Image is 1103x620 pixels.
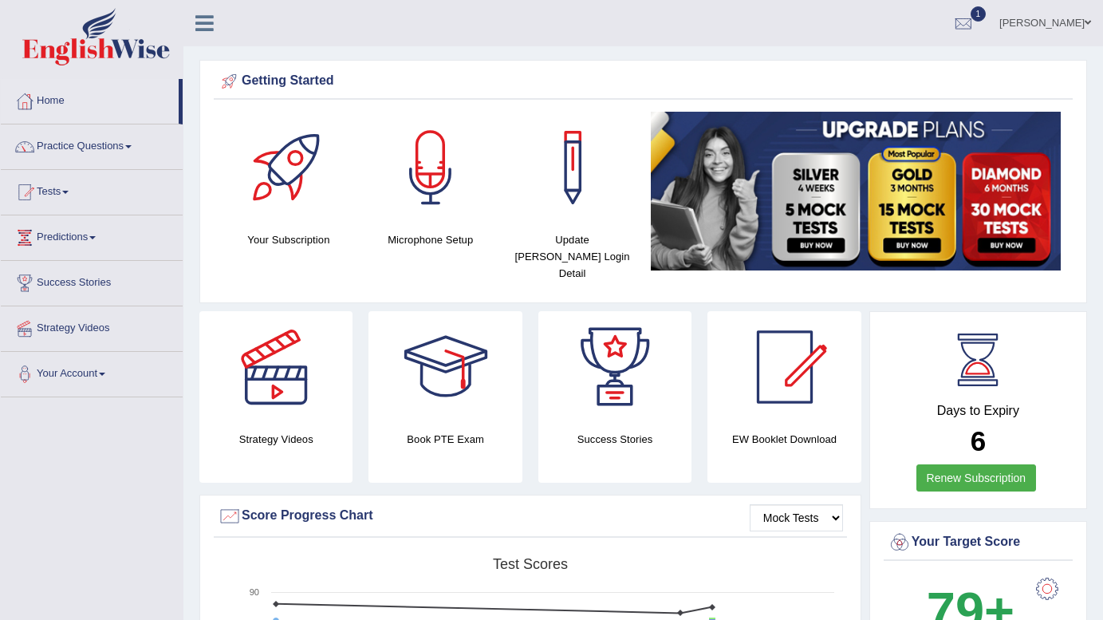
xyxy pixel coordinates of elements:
text: 90 [250,587,259,597]
div: Score Progress Chart [218,504,843,528]
a: Your Account [1,352,183,392]
h4: Your Subscription [226,231,352,248]
b: 6 [971,425,986,456]
h4: Strategy Videos [199,431,353,448]
h4: Success Stories [538,431,691,448]
h4: Book PTE Exam [368,431,522,448]
h4: EW Booklet Download [707,431,861,448]
a: Success Stories [1,261,183,301]
a: Renew Subscription [916,464,1037,492]
a: Tests [1,170,183,210]
h4: Update [PERSON_NAME] Login Detail [510,231,636,282]
div: Your Target Score [888,531,1069,555]
h4: Days to Expiry [888,404,1069,418]
a: Strategy Videos [1,306,183,346]
tspan: Test scores [493,556,568,572]
a: Predictions [1,215,183,255]
img: small5.jpg [651,112,1061,271]
h4: Microphone Setup [368,231,494,248]
span: 1 [971,6,987,22]
a: Practice Questions [1,124,183,164]
a: Home [1,79,179,119]
div: Getting Started [218,69,1069,93]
